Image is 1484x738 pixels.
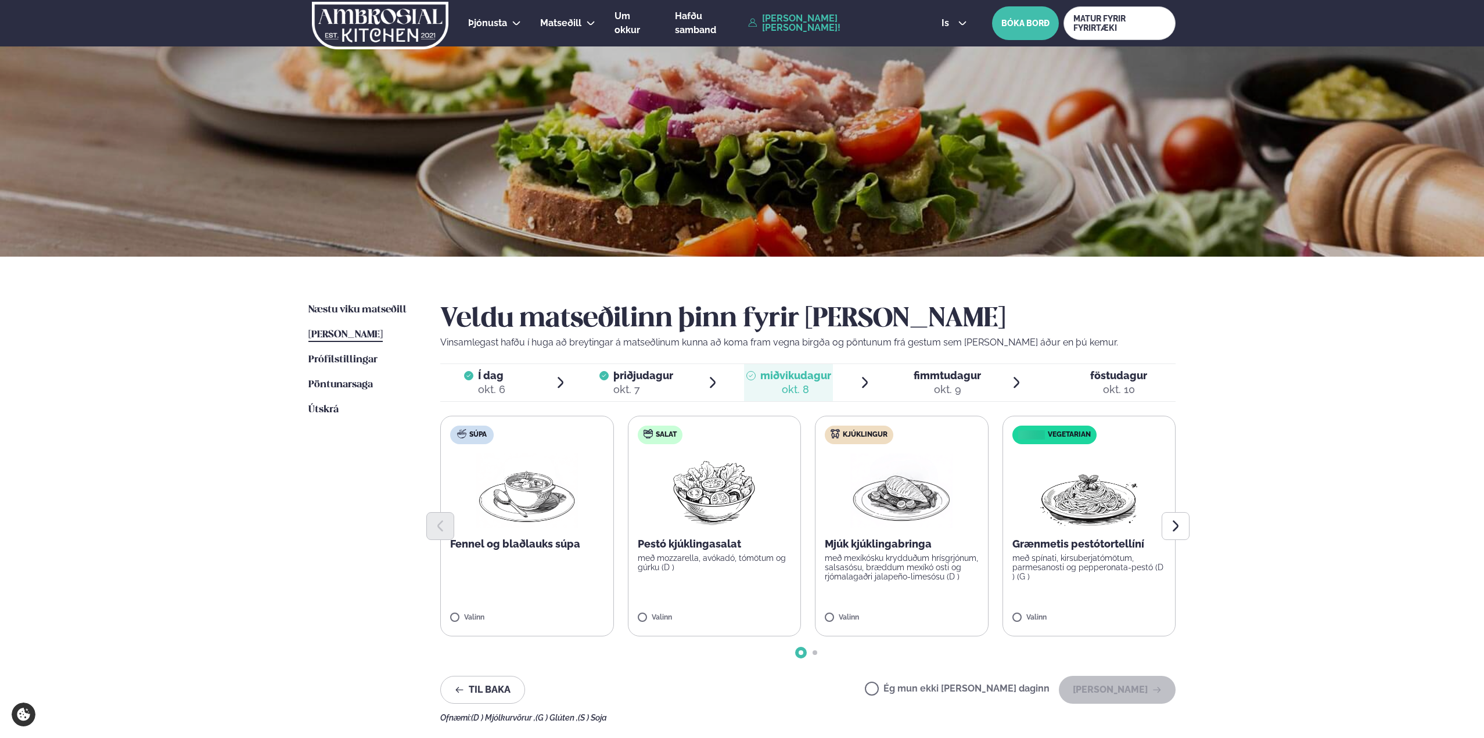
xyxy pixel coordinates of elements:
[536,713,578,722] span: (G ) Glúten ,
[644,429,653,438] img: salad.svg
[308,305,407,315] span: Næstu viku matseðill
[308,355,378,365] span: Prófílstillingar
[1015,430,1047,441] img: icon
[1090,369,1147,381] span: föstudagur
[613,383,673,397] div: okt. 7
[942,19,953,28] span: is
[471,713,536,722] span: (D ) Mjólkurvörur ,
[748,14,915,33] a: [PERSON_NAME] [PERSON_NAME]!
[308,378,373,392] a: Pöntunarsaga
[638,537,792,551] p: Pestó kjúklingasalat
[1012,537,1166,551] p: Grænmetis pestótortellíní
[1012,553,1166,581] p: með spínati, kirsuberjatómötum, parmesanosti og pepperonata-pestó (D ) (G )
[308,380,373,390] span: Pöntunarsaga
[311,2,450,49] img: logo
[1059,676,1176,704] button: [PERSON_NAME]
[760,383,831,397] div: okt. 8
[656,430,677,440] span: Salat
[1090,383,1147,397] div: okt. 10
[308,405,339,415] span: Útskrá
[12,703,35,726] a: Cookie settings
[850,453,953,528] img: Chicken-breast.png
[914,369,981,381] span: fimmtudagur
[540,16,581,30] a: Matseðill
[992,6,1059,40] button: BÓKA BORÐ
[476,453,578,528] img: Soup.png
[308,403,339,417] a: Útskrá
[638,553,792,572] p: með mozzarella, avókadó, tómötum og gúrku (D )
[615,10,640,35] span: Um okkur
[478,369,505,383] span: Í dag
[308,303,407,317] a: Næstu viku matseðill
[1048,430,1091,440] span: Vegetarian
[450,537,604,551] p: Fennel og blaðlauks súpa
[468,16,507,30] a: Þjónusta
[831,429,840,438] img: chicken.svg
[468,17,507,28] span: Þjónusta
[843,430,887,440] span: Kjúklingur
[613,369,673,381] span: þriðjudagur
[440,713,1176,722] div: Ofnæmi:
[675,10,716,35] span: Hafðu samband
[440,676,525,704] button: Til baka
[1038,453,1140,528] img: Spagetti.png
[799,650,803,655] span: Go to slide 1
[663,453,766,528] img: Salad.png
[457,429,466,438] img: soup.svg
[825,553,979,581] p: með mexíkósku krydduðum hrísgrjónum, salsasósu, bræddum mexíkó osti og rjómalagaðri jalapeño-lime...
[760,369,831,381] span: miðvikudagur
[440,336,1176,350] p: Vinsamlegast hafðu í huga að breytingar á matseðlinum kunna að koma fram vegna birgða og pöntunum...
[813,650,817,655] span: Go to slide 2
[469,430,487,440] span: Súpa
[308,330,383,340] span: [PERSON_NAME]
[540,17,581,28] span: Matseðill
[825,537,979,551] p: Mjúk kjúklingabringa
[426,512,454,540] button: Previous slide
[308,328,383,342] a: [PERSON_NAME]
[308,353,378,367] a: Prófílstillingar
[615,9,656,37] a: Um okkur
[1162,512,1190,540] button: Next slide
[675,9,742,37] a: Hafðu samband
[440,303,1176,336] h2: Veldu matseðilinn þinn fyrir [PERSON_NAME]
[478,383,505,397] div: okt. 6
[932,19,976,28] button: is
[578,713,607,722] span: (S ) Soja
[914,383,981,397] div: okt. 9
[1063,6,1176,40] a: MATUR FYRIR FYRIRTÆKI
